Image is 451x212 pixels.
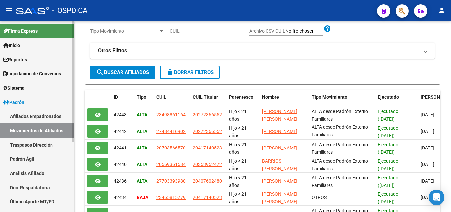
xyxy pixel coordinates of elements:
[378,94,399,100] span: Ejecutado
[156,94,166,100] span: CUIL
[378,109,398,122] span: Ejecutado ([DATE])
[156,195,186,200] span: 23465815779
[190,90,226,112] datatable-header-cell: CUIL Titular
[260,90,309,112] datatable-header-cell: Nombre
[156,145,186,150] span: 20703566570
[5,6,13,14] mat-icon: menu
[438,6,446,14] mat-icon: person
[52,3,87,18] span: - OSPDICA
[378,191,398,204] span: Ejecutado ([DATE])
[421,112,434,117] span: [DATE]
[114,145,127,150] span: 42441
[3,70,61,77] span: Liquidación de Convenios
[114,112,127,117] span: 42443
[312,195,327,200] span: OTROS
[114,162,127,167] span: 42440
[429,190,444,205] div: Open Intercom Messenger
[166,69,214,75] span: Borrar Filtros
[193,112,222,117] span: 20272366552
[193,162,222,167] span: 20353952472
[229,142,247,155] span: Hijo < 21 años
[137,94,146,100] span: Tipo
[193,145,222,150] span: 20417140523
[229,109,247,122] span: Hijo < 21 años
[160,66,220,79] button: Borrar Filtros
[156,129,186,134] span: 27484416902
[312,124,368,137] span: ALTA desde Padrón Externo Familiares
[378,142,398,155] span: Ejecutado ([DATE])
[418,90,451,112] datatable-header-cell: Fecha Formal
[90,43,435,59] mat-expansion-panel-header: Otros Filtros
[154,90,190,112] datatable-header-cell: CUIL
[421,145,434,150] span: [DATE]
[193,129,222,134] span: 20272366552
[262,109,297,122] span: [PERSON_NAME] [PERSON_NAME]
[378,158,398,171] span: Ejecutado ([DATE])
[285,28,323,34] input: Archivo CSV CUIL
[90,66,155,79] button: Buscar Afiliados
[229,158,247,171] span: Hijo < 21 años
[166,68,174,76] mat-icon: delete
[111,90,134,112] datatable-header-cell: ID
[193,178,222,184] span: 20407602480
[3,42,20,49] span: Inicio
[193,195,222,200] span: 20417140523
[312,175,368,188] span: ALTA desde Padrón Externo Familiares
[312,158,368,171] span: ALTA desde Padrón Externo Familiares
[114,195,127,200] span: 42434
[3,84,25,92] span: Sistema
[312,94,347,100] span: Tipo Movimiento
[262,145,297,150] span: [PERSON_NAME]
[114,94,118,100] span: ID
[137,129,147,134] strong: ALTA
[114,178,127,184] span: 42436
[156,178,186,184] span: 27703393980
[137,195,148,200] strong: BAJA
[378,175,398,188] span: Ejecutado ([DATE])
[378,125,398,138] span: Ejecutado ([DATE])
[421,162,434,167] span: [DATE]
[3,99,24,106] span: Padrón
[421,129,434,134] span: [DATE]
[156,162,186,167] span: 20569361584
[312,109,368,122] span: ALTA desde Padrón Externo Familiares
[262,191,297,204] span: [PERSON_NAME] [PERSON_NAME]
[96,68,104,76] mat-icon: search
[262,158,297,171] span: BARRIOS [PERSON_NAME]
[229,94,253,100] span: Parentesco
[96,69,149,75] span: Buscar Afiliados
[156,112,186,117] span: 23498861164
[114,129,127,134] span: 42442
[226,90,260,112] datatable-header-cell: Parentesco
[262,94,279,100] span: Nombre
[3,56,27,63] span: Reportes
[421,178,434,184] span: [DATE]
[137,145,147,150] strong: ALTA
[262,129,297,134] span: [PERSON_NAME]
[229,175,247,188] span: Hijo < 21 años
[193,94,218,100] span: CUIL Titular
[90,28,159,34] span: Tipo Movimiento
[375,90,418,112] datatable-header-cell: Ejecutado
[262,178,297,184] span: [PERSON_NAME]
[134,90,154,112] datatable-header-cell: Tipo
[137,112,147,117] strong: ALTA
[249,28,285,34] span: Archivo CSV CUIL
[98,47,127,54] strong: Otros Filtros
[309,90,375,112] datatable-header-cell: Tipo Movimiento
[137,178,147,184] strong: ALTA
[3,27,38,35] span: Firma Express
[323,25,331,33] mat-icon: help
[137,162,147,167] strong: ALTA
[229,191,247,204] span: Hijo < 21 años
[312,142,368,155] span: ALTA desde Padrón Externo Familiares
[421,195,434,200] span: [DATE]
[229,125,247,138] span: Hijo < 21 años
